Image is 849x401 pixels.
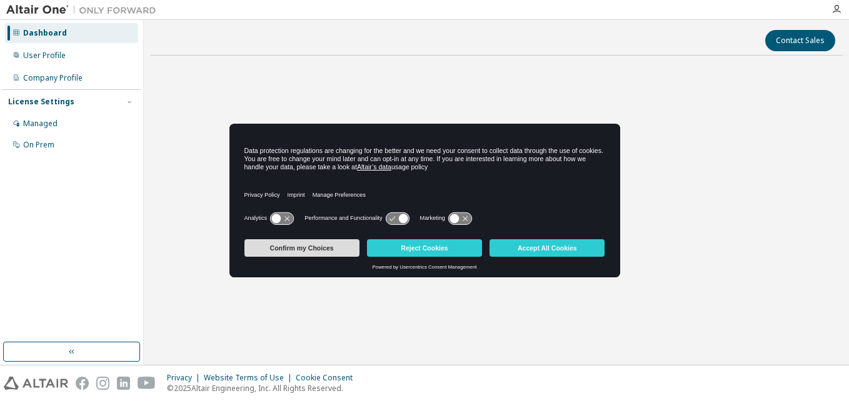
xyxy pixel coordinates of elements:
[138,377,156,390] img: youtube.svg
[23,140,54,150] div: On Prem
[296,373,360,383] div: Cookie Consent
[76,377,89,390] img: facebook.svg
[204,373,296,383] div: Website Terms of Use
[23,28,67,38] div: Dashboard
[23,73,83,83] div: Company Profile
[765,30,835,51] button: Contact Sales
[23,51,66,61] div: User Profile
[6,4,163,16] img: Altair One
[4,377,68,390] img: altair_logo.svg
[167,373,204,383] div: Privacy
[117,377,130,390] img: linkedin.svg
[96,377,109,390] img: instagram.svg
[8,97,74,107] div: License Settings
[167,383,360,394] p: © 2025 Altair Engineering, Inc. All Rights Reserved.
[23,119,58,129] div: Managed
